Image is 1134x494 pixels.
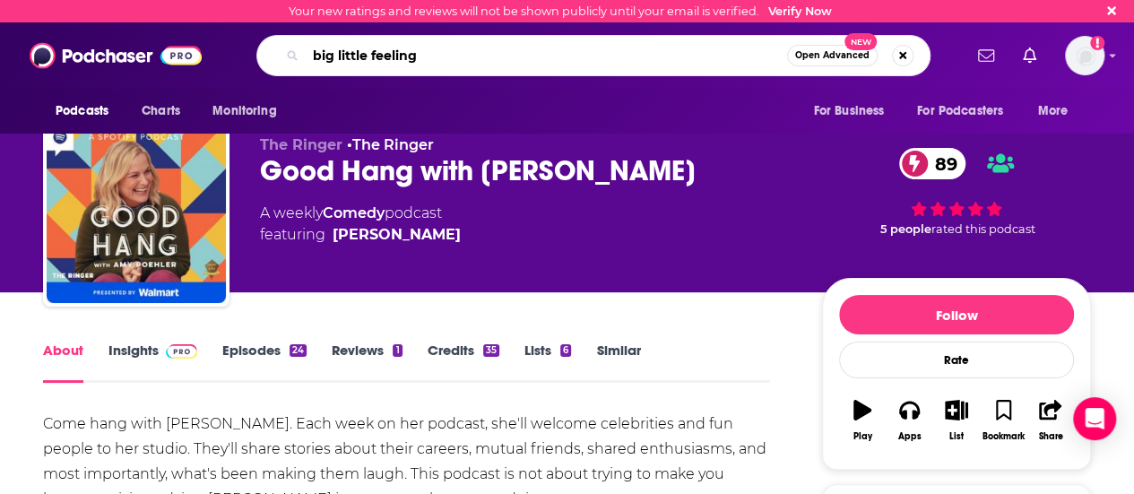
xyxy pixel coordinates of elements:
span: rated this podcast [931,222,1035,236]
a: Reviews1 [332,342,402,383]
button: open menu [200,94,299,128]
div: Search podcasts, credits, & more... [256,35,931,76]
button: open menu [905,94,1029,128]
span: New [844,33,877,50]
img: Good Hang with Amy Poehler [47,124,226,303]
span: The Ringer [260,136,342,153]
a: Similar [596,342,640,383]
button: Apps [886,388,932,453]
div: 6 [560,344,571,357]
img: Podchaser - Follow, Share and Rate Podcasts [30,39,202,73]
a: Verify Now [768,4,832,18]
button: open menu [1026,94,1091,128]
a: Credits35 [428,342,499,383]
button: Follow [839,295,1074,334]
a: Charts [130,94,191,128]
a: 89 [899,148,966,179]
div: A weekly podcast [260,203,461,246]
button: Play [839,388,886,453]
button: List [933,388,980,453]
a: Episodes24 [222,342,307,383]
a: Lists6 [524,342,571,383]
span: Open Advanced [795,51,870,60]
span: Podcasts [56,99,108,124]
div: 89 5 peoplerated this podcast [822,136,1091,247]
div: Open Intercom Messenger [1073,397,1116,440]
div: 24 [290,344,307,357]
span: • [347,136,434,153]
button: Bookmark [980,388,1026,453]
input: Search podcasts, credits, & more... [306,41,787,70]
a: About [43,342,83,383]
div: Rate [839,342,1074,378]
button: Show profile menu [1065,36,1104,75]
img: Podchaser Pro [166,344,197,359]
div: Bookmark [983,431,1025,442]
div: Apps [898,431,922,442]
a: Show notifications dropdown [1016,40,1043,71]
span: 89 [917,148,966,179]
span: For Business [813,99,884,124]
svg: Email not verified [1090,36,1104,50]
span: Monitoring [212,99,276,124]
span: featuring [260,224,461,246]
button: Share [1027,388,1074,453]
div: 1 [393,344,402,357]
div: Play [853,431,872,442]
span: More [1038,99,1069,124]
button: Open AdvancedNew [787,45,878,66]
span: 5 people [880,222,931,236]
span: Logged in as jbarbour [1065,36,1104,75]
a: Show notifications dropdown [971,40,1001,71]
a: The Ringer [352,136,434,153]
div: List [949,431,964,442]
button: open menu [43,94,132,128]
button: open menu [801,94,906,128]
div: 35 [483,344,499,357]
a: InsightsPodchaser Pro [108,342,197,383]
span: For Podcasters [917,99,1003,124]
img: User Profile [1065,36,1104,75]
span: Charts [142,99,180,124]
div: Share [1038,431,1062,442]
a: Comedy [323,204,385,221]
a: Amy Poehler [333,224,461,246]
div: Your new ratings and reviews will not be shown publicly until your email is verified. [289,4,832,18]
